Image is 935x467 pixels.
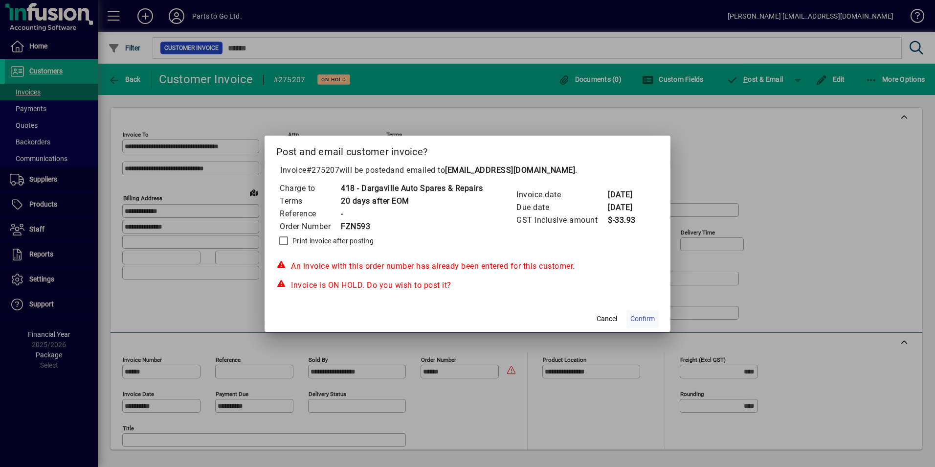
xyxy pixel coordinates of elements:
[276,164,659,176] p: Invoice will be posted .
[516,188,607,201] td: Invoice date
[279,182,340,195] td: Charge to
[607,201,646,214] td: [DATE]
[340,220,483,233] td: FZN593
[279,220,340,233] td: Order Number
[340,195,483,208] td: 20 days after EOM
[340,208,483,220] td: -
[265,136,670,164] h2: Post and email customer invoice?
[279,195,340,208] td: Terms
[445,165,575,175] b: [EMAIL_ADDRESS][DOMAIN_NAME]
[516,214,607,227] td: GST inclusive amount
[630,314,655,324] span: Confirm
[276,260,659,272] div: An invoice with this order number has already been entered for this customer.
[390,165,575,175] span: and emailed to
[307,165,340,175] span: #275207
[290,236,374,246] label: Print invoice after posting
[276,280,659,291] div: Invoice is ON HOLD. Do you wish to post it?
[626,310,659,328] button: Confirm
[516,201,607,214] td: Due date
[607,188,646,201] td: [DATE]
[591,310,623,328] button: Cancel
[607,214,646,227] td: $-33.93
[597,314,617,324] span: Cancel
[340,182,483,195] td: 418 - Dargaville Auto Spares & Repairs
[279,208,340,220] td: Reference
